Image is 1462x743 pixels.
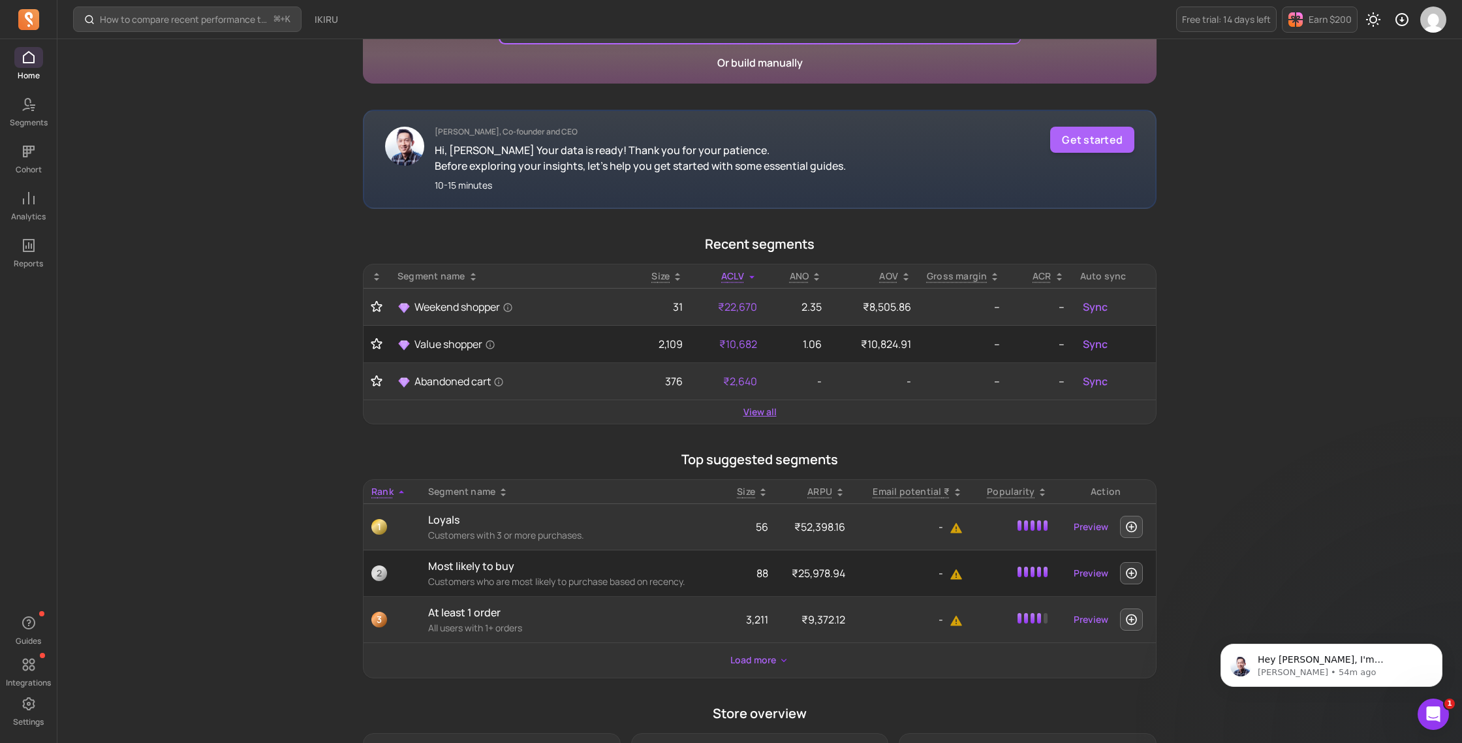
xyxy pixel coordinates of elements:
button: Toggle dark mode [1360,7,1386,33]
p: ACR [1033,270,1051,283]
p: - [773,373,822,389]
p: -- [927,336,1001,352]
span: Size [651,270,670,282]
span: Sync [1083,299,1108,315]
img: avatar [1420,7,1446,33]
span: Weekend shopper [414,299,513,315]
span: + [274,12,290,26]
p: - [861,565,963,581]
p: All users with 1+ orders [428,622,716,635]
iframe: Intercom notifications message [1201,616,1462,708]
p: ₹8,505.86 [837,299,911,315]
span: ₹25,978.94 [792,566,845,580]
button: Toggle favorite [371,338,382,351]
a: Or build manually [717,55,803,70]
button: Toggle favorite [371,375,382,388]
span: 88 [756,566,768,580]
p: -- [927,299,1001,315]
span: Abandoned cart [414,373,504,389]
span: IKIRU [315,13,338,26]
p: ₹10,824.91 [837,336,911,352]
p: AOV [879,270,898,283]
button: Earn $200 [1282,7,1358,33]
button: Toggle favorite [371,300,382,313]
span: Rank [371,485,394,498]
p: ARPU [807,485,832,498]
kbd: K [285,14,290,25]
p: Before exploring your insights, let's help you get started with some essential guides. [435,158,846,174]
p: Cohort [16,165,42,175]
p: Email potential ₹ [873,485,950,498]
p: - [861,519,963,535]
span: Size [737,485,755,498]
button: How to compare recent performance to last year or last month?⌘+K [73,7,302,32]
p: - [861,612,963,627]
span: 3 [371,612,387,627]
button: Guides [14,610,43,649]
span: 56 [756,520,768,534]
a: Preview [1068,561,1113,585]
span: Sync [1083,336,1108,352]
p: Home [18,71,40,81]
p: Popularity [987,485,1034,498]
button: Sync [1080,296,1110,317]
p: 2,109 [635,336,683,352]
iframe: Intercom live chat [1418,699,1449,730]
a: View all [743,405,777,419]
span: ₹9,372.12 [801,612,845,627]
p: Free trial: 14 days left [1182,13,1271,26]
p: - [837,373,911,389]
span: Sync [1083,373,1108,389]
p: Loyals [428,512,716,528]
div: Auto sync [1080,270,1148,283]
p: At least 1 order [428,605,716,620]
kbd: ⌘ [273,12,281,28]
button: IKIRU [307,8,346,31]
a: Preview [1068,515,1113,539]
span: 2 [371,565,387,581]
p: 2.35 [773,299,822,315]
p: Customers with 3 or more purchases. [428,529,716,542]
p: -- [1016,373,1064,389]
div: Action [1063,485,1148,498]
a: Weekend shopper [397,299,619,315]
img: John Chao CEO [385,127,424,166]
p: Integrations [6,678,51,688]
p: Gross margin [927,270,988,283]
p: Reports [14,259,43,269]
span: Value shopper [414,336,495,352]
p: 31 [635,299,683,315]
p: 376 [635,373,683,389]
div: Segment name [397,270,619,283]
p: Guides [16,636,41,646]
button: Get started [1050,127,1134,153]
button: Sync [1080,371,1110,392]
span: ₹52,398.16 [794,520,845,534]
p: Customers who are most likely to purchase based on recency. [428,575,716,588]
p: ₹2,640 [698,373,757,389]
p: Top suggested segments [363,451,1157,469]
p: -- [1016,336,1064,352]
button: Load more [725,648,794,672]
span: 3,211 [746,612,768,627]
span: ANO [790,270,809,282]
a: Free trial: 14 days left [1176,7,1277,32]
p: -- [927,373,1001,389]
button: Sync [1080,334,1110,355]
p: ₹10,682 [698,336,757,352]
div: Segment name [428,485,716,498]
p: Hi, [PERSON_NAME] Your data is ready! Thank you for your patience. [435,142,846,158]
p: -- [1016,299,1064,315]
span: 1 [371,519,387,535]
p: Recent segments [363,235,1157,253]
p: How to compare recent performance to last year or last month? [100,13,269,26]
a: Preview [1068,608,1113,631]
p: Store overview [363,704,1157,723]
p: ₹22,670 [698,299,757,315]
p: Settings [13,717,44,727]
p: Analytics [11,212,46,222]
